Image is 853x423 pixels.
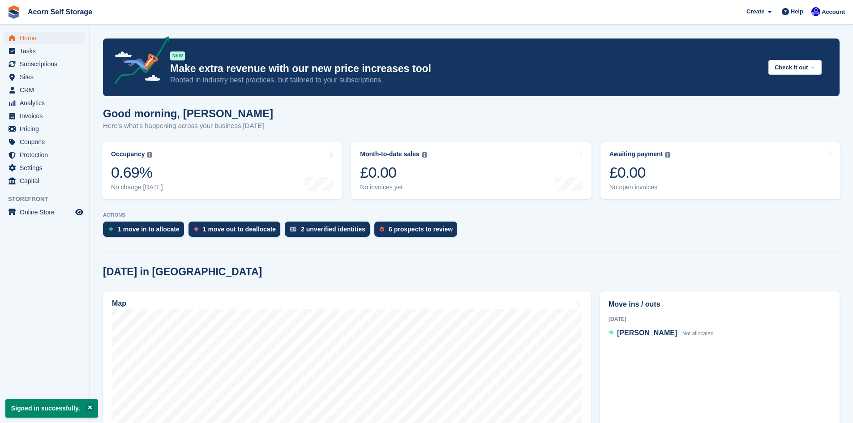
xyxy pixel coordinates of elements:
[189,222,285,241] a: 1 move out to deallocate
[147,152,152,158] img: icon-info-grey-7440780725fd019a000dd9b08b2336e03edf1995a4989e88bcd33f0948082b44.svg
[374,222,462,241] a: 6 prospects to review
[20,136,73,148] span: Coupons
[108,226,113,232] img: move_ins_to_allocate_icon-fdf77a2bb77ea45bf5b3d319d69a93e2d87916cf1d5bf7949dd705db3b84f3ca.svg
[194,226,198,232] img: move_outs_to_deallocate_icon-f764333ba52eb49d3ac5e1228854f67142a1ed5810a6f6cc68b1a99e826820c5.svg
[107,36,170,87] img: price-adjustments-announcement-icon-8257ccfd72463d97f412b2fc003d46551f7dbcb40ab6d574587a9cd5c0d94...
[285,222,374,241] a: 2 unverified identities
[4,58,85,70] a: menu
[24,4,96,19] a: Acorn Self Storage
[301,226,365,233] div: 2 unverified identities
[351,142,591,199] a: Month-to-date sales £0.00 No invoices yet
[103,107,273,120] h1: Good morning, [PERSON_NAME]
[103,212,840,218] p: ACTIONS
[665,152,670,158] img: icon-info-grey-7440780725fd019a000dd9b08b2336e03edf1995a4989e88bcd33f0948082b44.svg
[103,121,273,131] p: Here's what's happening across your business [DATE]
[4,123,85,135] a: menu
[4,136,85,148] a: menu
[111,163,163,182] div: 0.69%
[20,149,73,161] span: Protection
[609,328,714,339] a: [PERSON_NAME] Not allocated
[102,142,342,199] a: Occupancy 0.69% No change [DATE]
[7,5,21,19] img: stora-icon-8386f47178a22dfd0bd8f6a31ec36ba5ce8667c1dd55bd0f319d3a0aa187defe.svg
[290,226,296,232] img: verify_identity-adf6edd0f0f0b5bbfe63781bf79b02c33cf7c696d77639b501bdc392416b5a36.svg
[112,299,126,308] h2: Map
[380,226,384,232] img: prospect-51fa495bee0391a8d652442698ab0144808aea92771e9ea1ae160a38d050c398.svg
[822,8,845,17] span: Account
[20,206,73,218] span: Online Store
[103,222,189,241] a: 1 move in to allocate
[4,110,85,122] a: menu
[111,150,145,158] div: Occupancy
[791,7,803,16] span: Help
[4,206,85,218] a: menu
[20,32,73,44] span: Home
[4,149,85,161] a: menu
[600,142,840,199] a: Awaiting payment £0.00 No open invoices
[746,7,764,16] span: Create
[170,62,761,75] p: Make extra revenue with our new price increases tool
[5,399,98,418] p: Signed in successfully.
[609,150,663,158] div: Awaiting payment
[20,45,73,57] span: Tasks
[360,184,427,191] div: No invoices yet
[118,226,180,233] div: 1 move in to allocate
[20,71,73,83] span: Sites
[4,84,85,96] a: menu
[20,123,73,135] span: Pricing
[4,45,85,57] a: menu
[609,299,831,310] h2: Move ins / outs
[4,71,85,83] a: menu
[20,110,73,122] span: Invoices
[20,175,73,187] span: Capital
[360,150,419,158] div: Month-to-date sales
[20,162,73,174] span: Settings
[170,51,185,60] div: NEW
[609,163,671,182] div: £0.00
[20,58,73,70] span: Subscriptions
[768,60,822,75] button: Check it out →
[682,330,714,337] span: Not allocated
[8,195,89,204] span: Storefront
[20,84,73,96] span: CRM
[422,152,427,158] img: icon-info-grey-7440780725fd019a000dd9b08b2336e03edf1995a4989e88bcd33f0948082b44.svg
[609,315,831,323] div: [DATE]
[74,207,85,218] a: Preview store
[811,7,820,16] img: Philip Offer
[4,162,85,174] a: menu
[389,226,453,233] div: 6 prospects to review
[20,97,73,109] span: Analytics
[360,163,427,182] div: £0.00
[4,175,85,187] a: menu
[609,184,671,191] div: No open invoices
[170,75,761,85] p: Rooted in industry best practices, but tailored to your subscriptions.
[4,32,85,44] a: menu
[617,329,677,337] span: [PERSON_NAME]
[111,184,163,191] div: No change [DATE]
[203,226,276,233] div: 1 move out to deallocate
[4,97,85,109] a: menu
[103,266,262,278] h2: [DATE] in [GEOGRAPHIC_DATA]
